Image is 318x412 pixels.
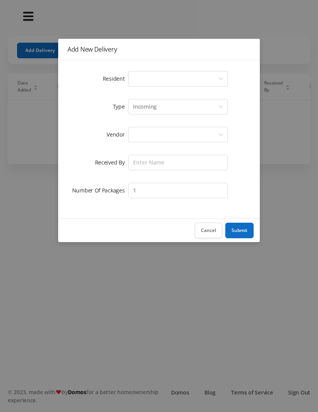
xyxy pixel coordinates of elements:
[103,75,129,82] label: Resident
[218,104,223,110] i: icon: down
[128,155,228,170] input: Enter Name
[218,132,223,138] i: icon: down
[95,159,129,166] label: Received By
[195,223,222,238] button: Cancel
[133,99,157,114] div: Incoming
[67,45,251,54] div: Add New Delivery
[107,131,128,138] label: Vendor
[113,103,129,110] label: Type
[225,223,254,238] button: Submit
[72,187,129,194] label: Number Of Packages
[67,69,251,200] form: Add New Delivery
[218,76,223,82] i: icon: down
